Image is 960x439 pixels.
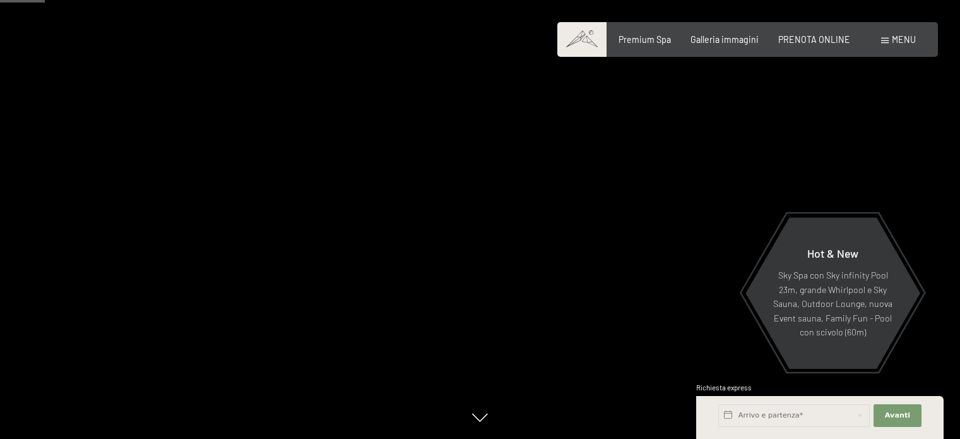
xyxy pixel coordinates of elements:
[778,34,850,45] a: PRENOTA ONLINE
[696,383,752,392] span: Richiesta express
[619,34,671,45] a: Premium Spa
[773,268,893,340] p: Sky Spa con Sky infinity Pool 23m, grande Whirlpool e Sky Sauna, Outdoor Lounge, nuova Event saun...
[874,404,921,427] button: Avanti
[745,217,921,370] a: Hot & New Sky Spa con Sky infinity Pool 23m, grande Whirlpool e Sky Sauna, Outdoor Lounge, nuova ...
[807,246,858,260] span: Hot & New
[885,411,910,421] span: Avanti
[690,34,759,45] a: Galleria immagini
[892,34,916,45] span: Menu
